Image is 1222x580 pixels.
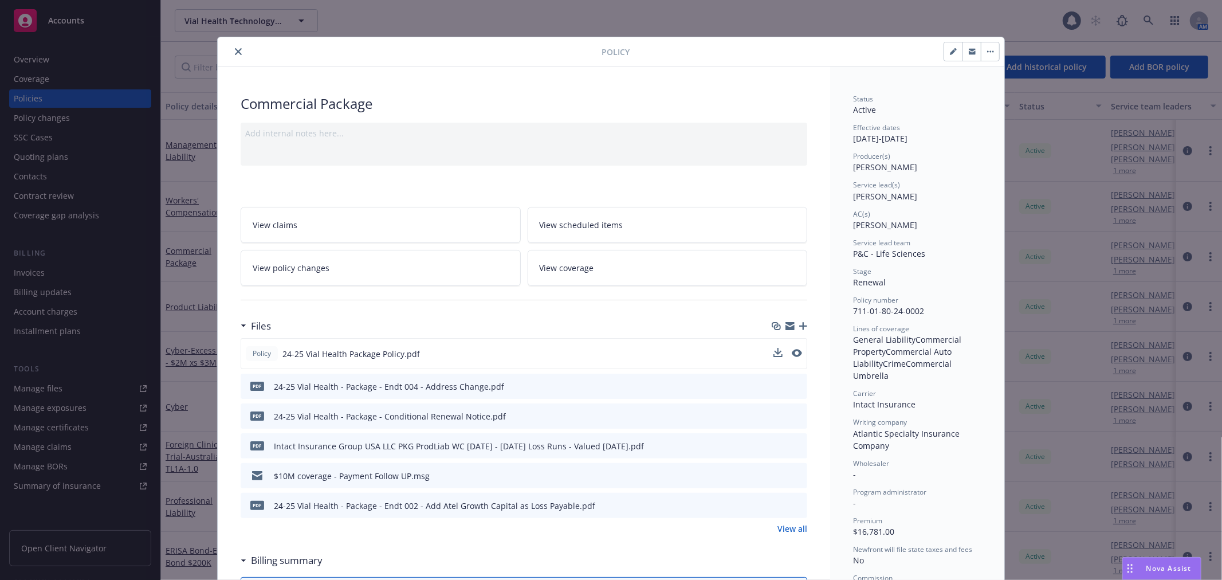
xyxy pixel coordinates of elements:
[853,248,925,259] span: P&C - Life Sciences
[853,238,910,248] span: Service lead team
[774,440,783,452] button: download file
[274,500,595,512] div: 24-25 Vial Health - Package - Endt 002 - Add Atel Growth Capital as Loss Payable.pdf
[241,250,521,286] a: View policy changes
[250,348,273,359] span: Policy
[250,441,264,450] span: pdf
[853,334,915,345] span: General Liability
[540,262,594,274] span: View coverage
[853,191,917,202] span: [PERSON_NAME]
[250,412,264,420] span: pdf
[853,516,882,526] span: Premium
[774,410,783,422] button: download file
[853,399,915,410] span: Intact Insurance
[774,500,783,512] button: download file
[282,348,420,360] span: 24-25 Vial Health Package Policy.pdf
[792,410,803,422] button: preview file
[853,389,876,398] span: Carrier
[883,358,906,369] span: Crime
[245,127,803,139] div: Add internal notes here...
[792,440,803,452] button: preview file
[774,381,783,393] button: download file
[853,544,972,554] span: Newfront will file state taxes and fees
[274,470,430,482] div: $10M coverage - Payment Follow UP.msg
[792,470,803,482] button: preview file
[853,104,876,115] span: Active
[853,469,856,480] span: -
[853,180,900,190] span: Service lead(s)
[274,381,504,393] div: 24-25 Vial Health - Package - Endt 004 - Address Change.pdf
[853,324,909,334] span: Lines of coverage
[250,501,264,510] span: pdf
[1146,563,1192,573] span: Nova Assist
[853,277,886,288] span: Renewal
[274,410,506,422] div: 24-25 Vial Health - Package - Conditional Renewal Notice.pdf
[853,151,890,161] span: Producer(s)
[1122,557,1201,580] button: Nova Assist
[773,348,783,360] button: download file
[792,349,802,357] button: preview file
[251,319,271,334] h3: Files
[241,553,323,568] div: Billing summary
[853,497,856,508] span: -
[853,346,954,369] span: Commercial Auto Liability
[241,319,271,334] div: Files
[853,94,873,104] span: Status
[540,219,623,231] span: View scheduled items
[853,555,864,566] span: No
[1123,558,1137,579] div: Drag to move
[853,305,924,316] span: 711-01-80-24-0002
[528,207,808,243] a: View scheduled items
[853,428,962,451] span: Atlantic Specialty Insurance Company
[528,250,808,286] a: View coverage
[853,267,871,276] span: Stage
[853,162,917,173] span: [PERSON_NAME]
[253,262,329,274] span: View policy changes
[251,553,323,568] h3: Billing summary
[602,46,630,58] span: Policy
[853,220,917,230] span: [PERSON_NAME]
[792,381,803,393] button: preview file
[792,348,802,360] button: preview file
[231,45,245,58] button: close
[274,440,644,452] div: Intact Insurance Group USA LLC PKG ProdLiab WC [DATE] - [DATE] Loss Runs - Valued [DATE].pdf
[241,207,521,243] a: View claims
[777,523,807,535] a: View all
[853,358,954,381] span: Commercial Umbrella
[241,94,807,113] div: Commercial Package
[853,526,894,537] span: $16,781.00
[853,334,964,357] span: Commercial Property
[774,470,783,482] button: download file
[853,123,981,144] div: [DATE] - [DATE]
[853,209,870,219] span: AC(s)
[853,123,900,132] span: Effective dates
[853,487,926,497] span: Program administrator
[250,382,264,390] span: pdf
[792,500,803,512] button: preview file
[253,219,297,231] span: View claims
[773,348,783,357] button: download file
[853,458,889,468] span: Wholesaler
[853,295,898,305] span: Policy number
[853,417,907,427] span: Writing company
